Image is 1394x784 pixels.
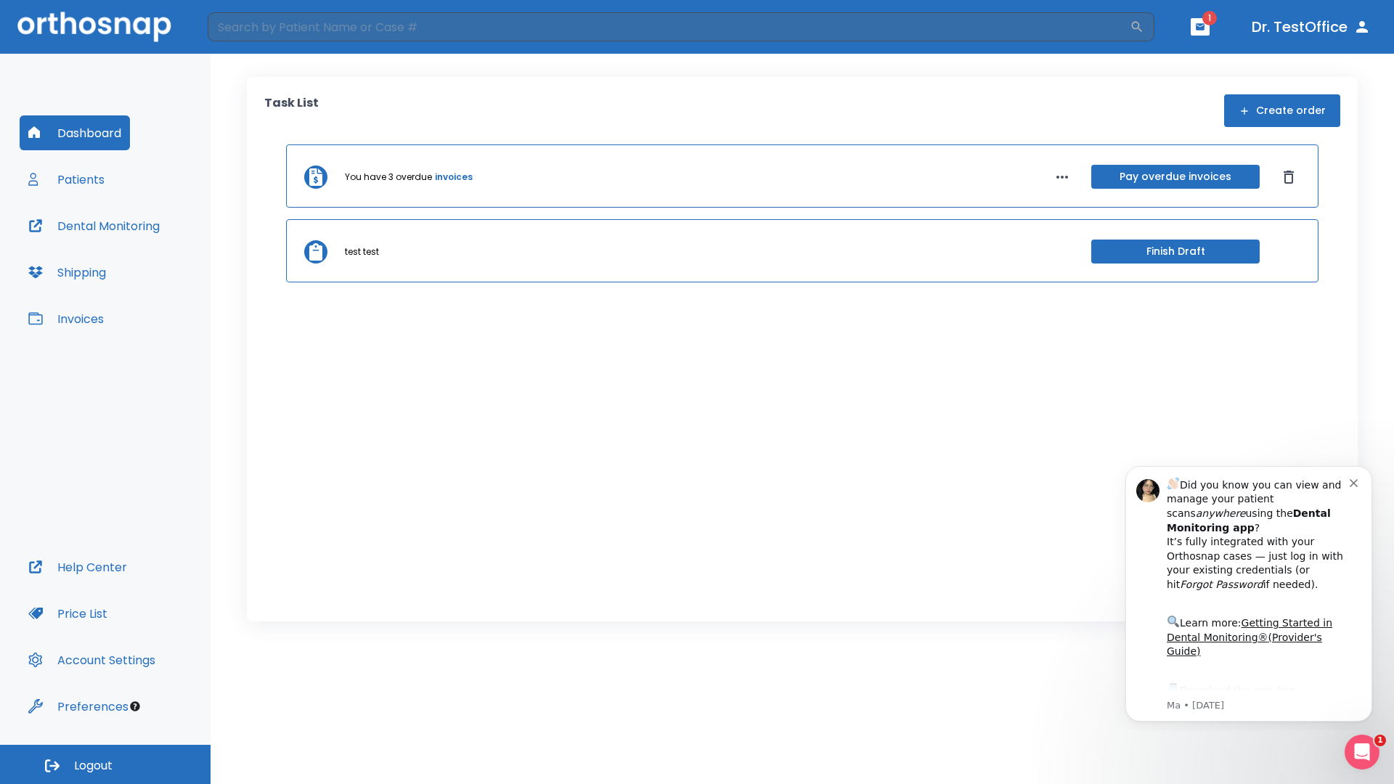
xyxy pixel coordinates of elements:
[1224,94,1340,127] button: Create order
[1104,453,1394,730] iframe: Intercom notifications message
[20,596,116,631] button: Price List
[63,246,246,259] p: Message from Ma, sent 7w ago
[264,94,319,127] p: Task List
[63,228,246,302] div: Download the app: | ​ Let us know if you need help getting started!
[20,689,137,724] button: Preferences
[345,171,432,184] p: You have 3 overdue
[345,245,379,258] p: test test
[1091,240,1260,264] button: Finish Draft
[20,255,115,290] button: Shipping
[20,301,113,336] button: Invoices
[208,12,1130,41] input: Search by Patient Name or Case #
[435,171,473,184] a: invoices
[63,232,192,258] a: App Store
[20,162,113,197] button: Patients
[1277,166,1300,189] button: Dismiss
[1374,735,1386,746] span: 1
[17,12,171,41] img: Orthosnap
[246,23,258,34] button: Dismiss notification
[20,550,136,584] button: Help Center
[129,700,142,713] div: Tooltip anchor
[1246,14,1377,40] button: Dr. TestOffice
[1202,11,1217,25] span: 1
[20,642,164,677] button: Account Settings
[1345,735,1379,769] iframe: Intercom live chat
[1091,165,1260,189] button: Pay overdue invoices
[20,208,168,243] button: Dental Monitoring
[20,115,130,150] button: Dashboard
[74,758,113,774] span: Logout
